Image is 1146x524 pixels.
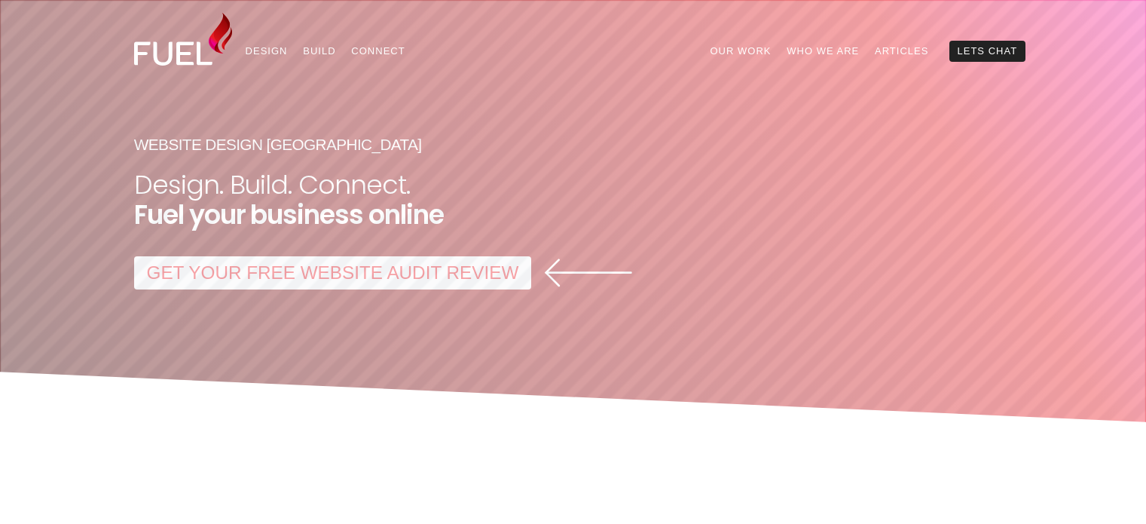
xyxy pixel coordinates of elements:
a: Design [237,41,295,63]
img: Fuel Design Ltd - Website design and development company in North Shore, Auckland [134,13,232,66]
a: Who We Are [779,41,867,63]
a: Articles [867,41,937,63]
a: Our Work [702,41,779,63]
a: Build [295,41,344,63]
a: Connect [344,41,413,63]
a: Lets Chat [949,41,1025,63]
